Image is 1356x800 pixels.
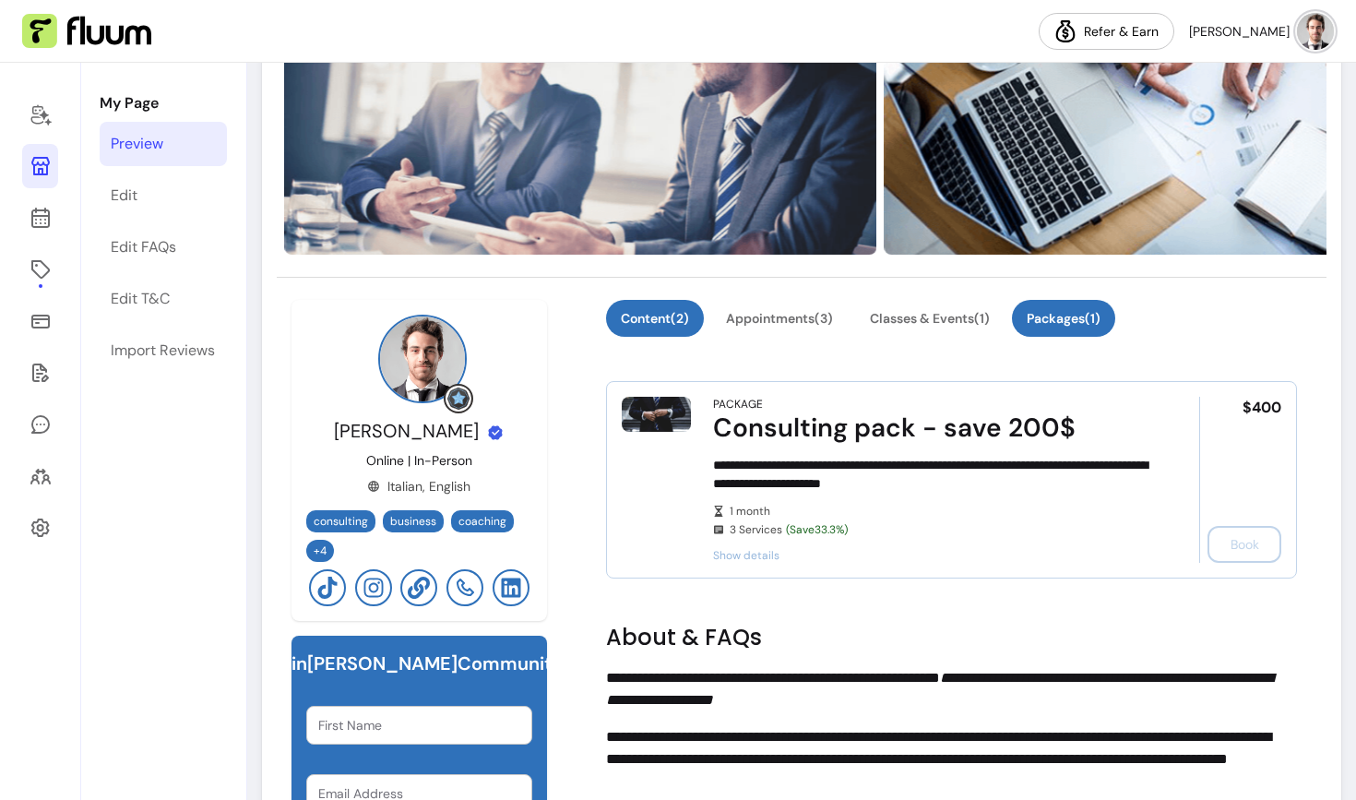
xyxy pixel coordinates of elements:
a: Edit T&C [100,277,227,321]
div: Edit T&C [111,288,170,310]
div: Edit [111,185,137,207]
span: consulting [314,514,368,529]
a: Edit FAQs [100,225,227,269]
a: Refer & Earn [1039,13,1174,50]
a: Forms [22,351,58,395]
div: Italian, English [367,477,470,496]
p: Online | In-Person [366,451,472,470]
button: Content(2) [606,300,704,337]
div: $400 [1199,397,1281,563]
span: coaching [458,514,506,529]
a: Sales [22,299,58,343]
span: 1 month [730,504,1148,519]
p: My Page [100,92,227,114]
span: [PERSON_NAME] [334,419,479,443]
span: 3 Services [730,522,1148,537]
div: Import Reviews [111,340,215,362]
img: Grow [447,388,470,410]
img: Fluum Logo [22,14,151,49]
h6: Join [PERSON_NAME] Community! [270,651,568,676]
a: Clients [22,454,58,498]
img: avatar [1297,13,1334,50]
a: My Messages [22,402,58,447]
img: Consulting pack - save 200$ [622,397,691,432]
span: business [390,514,436,529]
button: Packages(1) [1012,300,1115,337]
div: Package [713,397,763,412]
button: avatar[PERSON_NAME] [1189,13,1334,50]
a: Settings [22,506,58,550]
div: Preview [111,133,163,155]
span: + 4 [310,543,330,558]
button: Appointments(3) [711,300,848,337]
a: Import Reviews [100,328,227,373]
a: Edit [100,173,227,218]
span: (Save 33.3 %) [786,522,848,537]
a: Home [22,92,58,137]
img: Provider image [378,315,467,403]
div: Consulting pack - save 200$ [713,412,1148,445]
a: Preview [100,122,227,166]
span: Show details [713,548,1148,563]
button: Classes & Events(1) [855,300,1005,337]
a: Offerings [22,247,58,292]
h2: About & FAQs [606,623,1298,652]
span: [PERSON_NAME] [1189,22,1290,41]
div: Edit FAQs [111,236,176,258]
a: Calendar [22,196,58,240]
input: First Name [318,716,520,734]
a: My Page [22,144,58,188]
